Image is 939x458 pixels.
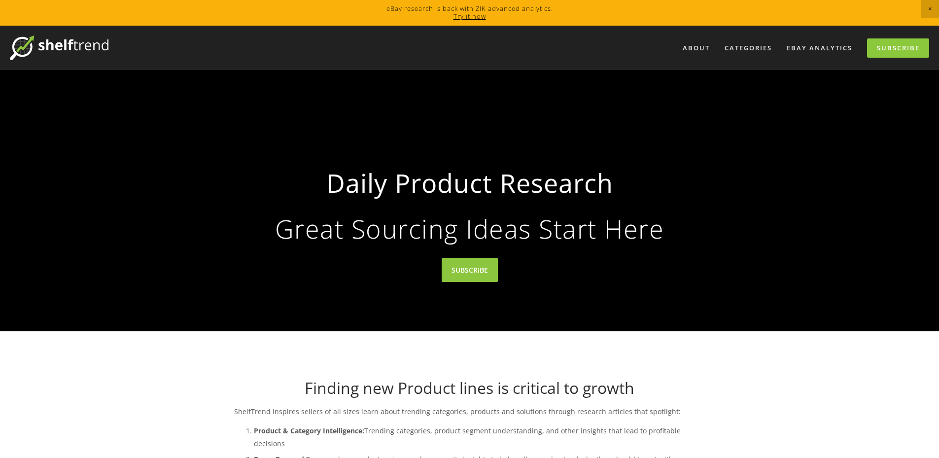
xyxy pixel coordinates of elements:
div: Categories [718,40,778,56]
a: eBay Analytics [780,40,859,56]
strong: Product & Category Intelligence: [254,426,364,435]
img: ShelfTrend [10,35,108,60]
h1: Finding new Product lines is critical to growth [234,379,705,397]
a: Try it now [453,12,486,21]
strong: Daily Product Research [250,160,690,206]
a: Subscribe [867,38,929,58]
a: About [676,40,716,56]
p: Great Sourcing Ideas Start Here [250,216,690,242]
a: SUBSCRIBE [442,258,498,282]
p: ShelfTrend inspires sellers of all sizes learn about trending categories, products and solutions ... [234,405,705,418]
p: Trending categories, product segment understanding, and other insights that lead to profitable de... [254,424,705,449]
